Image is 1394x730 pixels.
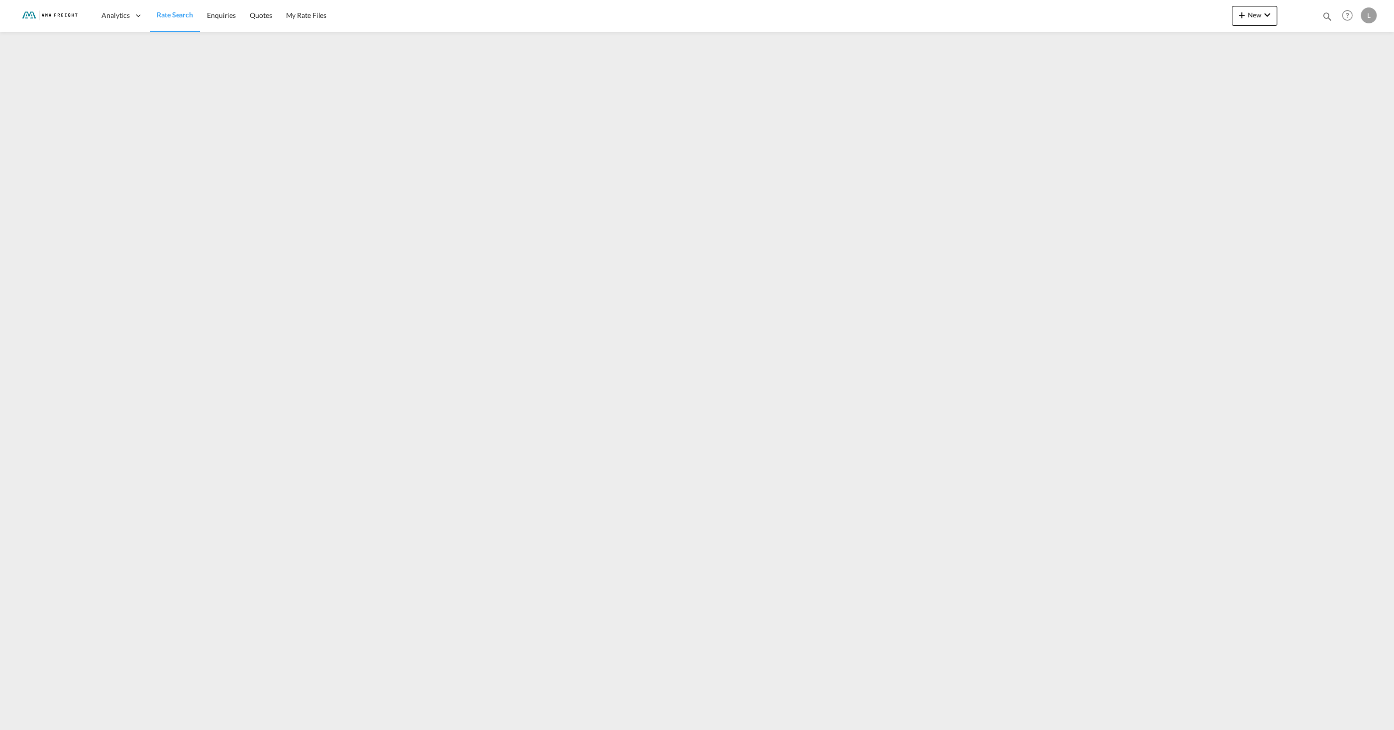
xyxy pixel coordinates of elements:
[1236,11,1273,19] span: New
[1339,7,1361,25] div: Help
[1322,11,1333,22] md-icon: icon-magnify
[15,4,82,27] img: f843cad07f0a11efa29f0335918cc2fb.png
[101,10,130,20] span: Analytics
[1261,9,1273,21] md-icon: icon-chevron-down
[1322,11,1333,26] div: icon-magnify
[1339,7,1356,24] span: Help
[286,11,327,19] span: My Rate Files
[1236,9,1248,21] md-icon: icon-plus 400-fg
[250,11,272,19] span: Quotes
[1361,7,1377,23] div: L
[1232,6,1277,26] button: icon-plus 400-fgNewicon-chevron-down
[157,10,193,19] span: Rate Search
[207,11,236,19] span: Enquiries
